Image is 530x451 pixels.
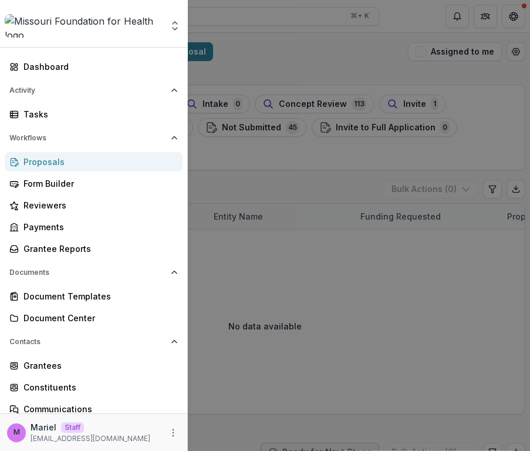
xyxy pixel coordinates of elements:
span: Contacts [9,338,166,346]
span: Workflows [9,134,166,142]
div: Tasks [23,108,173,120]
button: Open Contacts [5,332,183,351]
div: Mariel [13,429,20,436]
div: Document Templates [23,290,173,302]
div: Constituents [23,381,173,393]
a: Payments [5,217,183,237]
img: Missouri Foundation for Health logo [5,14,162,38]
span: Documents [9,268,166,277]
button: More [166,426,180,440]
a: Form Builder [5,174,183,193]
a: Document Templates [5,287,183,306]
a: Grantee Reports [5,239,183,258]
div: Proposals [23,156,173,168]
a: Dashboard [5,57,183,76]
button: Open Activity [5,81,183,100]
a: Proposals [5,152,183,171]
a: Document Center [5,308,183,328]
div: Form Builder [23,177,173,190]
p: [EMAIL_ADDRESS][DOMAIN_NAME] [31,433,150,444]
a: Constituents [5,378,183,397]
a: Grantees [5,356,183,375]
span: Activity [9,86,166,95]
div: Reviewers [23,199,173,211]
div: Communications [23,403,173,415]
div: Dashboard [23,60,173,73]
a: Tasks [5,105,183,124]
div: Grantee Reports [23,243,173,255]
div: Payments [23,221,173,233]
div: Document Center [23,312,173,324]
a: Reviewers [5,196,183,215]
p: Staff [61,422,84,433]
p: Mariel [31,421,56,433]
button: Open Documents [5,263,183,282]
a: Communications [5,399,183,419]
button: Open entity switcher [167,14,183,38]
div: Grantees [23,359,173,372]
button: Open Workflows [5,129,183,147]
